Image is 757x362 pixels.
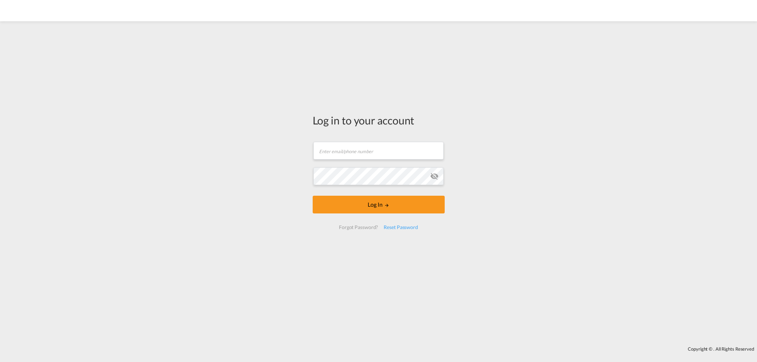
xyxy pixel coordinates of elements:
button: LOGIN [313,196,445,213]
input: Enter email/phone number [313,142,444,160]
div: Log in to your account [313,113,445,128]
md-icon: icon-eye-off [430,172,439,180]
div: Reset Password [381,221,421,234]
div: Forgot Password? [336,221,381,234]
